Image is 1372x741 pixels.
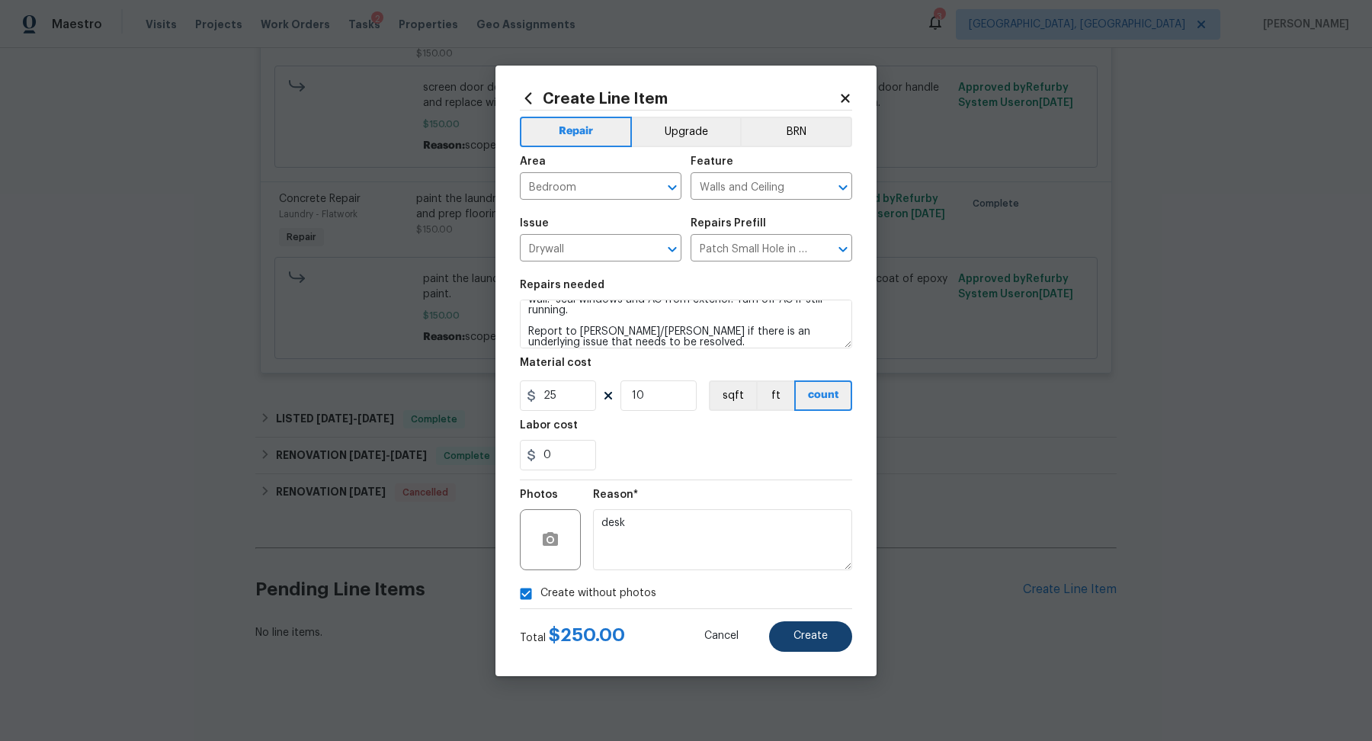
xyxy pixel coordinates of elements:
span: $ 250.00 [549,626,625,644]
button: ft [756,380,794,411]
h5: Area [520,156,546,167]
h2: Create Line Item [520,90,838,107]
h5: Feature [691,156,733,167]
button: Open [662,239,683,260]
button: Open [662,177,683,198]
h5: Repairs Prefill [691,218,766,229]
button: Create [769,621,852,652]
h5: Issue [520,218,549,229]
textarea: Paint is bubbled near Thru-wall AC and in other bedroom facing back wall. Scrape and repair drywa... [520,300,852,348]
div: Total [520,627,625,646]
h5: Photos [520,489,558,500]
span: Create [793,630,828,642]
textarea: desk [593,509,852,570]
button: Cancel [680,621,763,652]
button: sqft [709,380,756,411]
button: BRN [740,117,852,147]
button: count [794,380,852,411]
button: Open [832,177,854,198]
h5: Labor cost [520,420,578,431]
button: Upgrade [632,117,741,147]
span: Create without photos [540,585,656,601]
button: Open [832,239,854,260]
h5: Repairs needed [520,280,604,290]
button: Repair [520,117,632,147]
h5: Material cost [520,358,591,368]
span: Cancel [704,630,739,642]
h5: Reason* [593,489,638,500]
